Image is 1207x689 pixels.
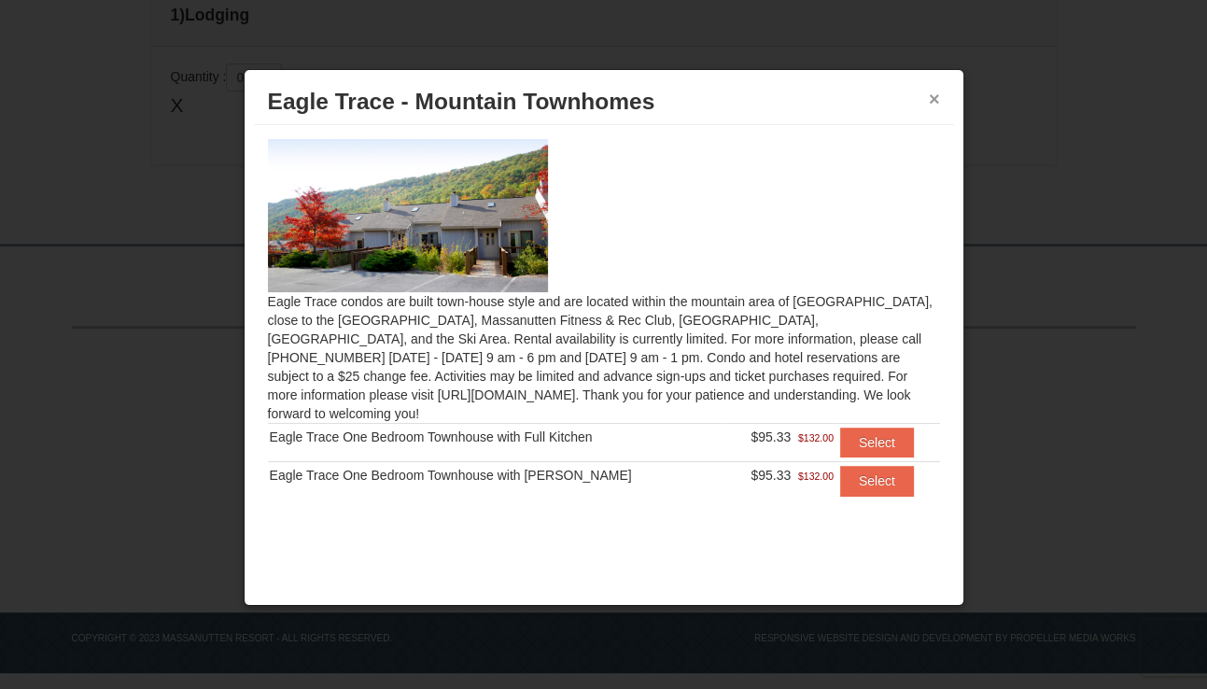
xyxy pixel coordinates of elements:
img: 19218983-1-9b289e55.jpg [268,139,548,292]
span: $132.00 [798,429,834,447]
div: Eagle Trace One Bedroom Townhouse with [PERSON_NAME] [270,466,725,485]
div: Eagle Trace One Bedroom Townhouse with Full Kitchen [270,428,725,446]
button: × [929,90,940,108]
button: Select [840,428,914,457]
span: Eagle Trace - Mountain Townhomes [268,89,655,114]
span: $95.33 [751,429,791,444]
button: Select [840,466,914,496]
span: $132.00 [798,467,834,485]
div: Eagle Trace condos are built town-house style and are located within the mountain area of [GEOGRA... [254,125,954,533]
span: $95.33 [751,468,791,483]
